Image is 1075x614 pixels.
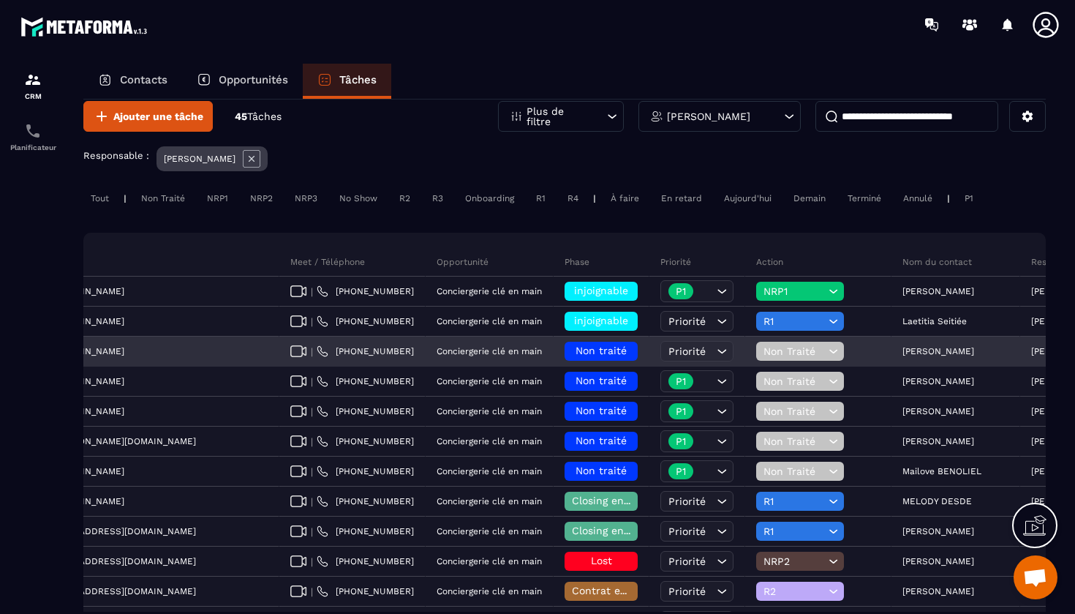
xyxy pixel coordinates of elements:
p: [PERSON_NAME] [902,556,974,566]
p: Nom du contact [902,256,972,268]
div: R1 [529,190,553,207]
a: Tâches [303,64,391,99]
div: En retard [654,190,709,207]
span: R1 [763,525,825,537]
a: schedulerschedulerPlanificateur [4,111,62,162]
a: [PHONE_NUMBER] [317,465,414,477]
p: Responsable : [83,150,149,161]
p: Contacts [120,73,167,86]
p: Action [756,256,783,268]
span: Lost [591,555,612,566]
p: P1 [676,436,686,446]
div: NRP2 [243,190,280,207]
p: [PERSON_NAME] [902,286,974,296]
span: | [311,406,313,417]
div: À faire [603,190,646,207]
span: R1 [763,495,825,507]
p: Conciergerie clé en main [437,526,542,536]
div: Terminé [840,190,889,207]
img: scheduler [24,122,42,140]
p: [PERSON_NAME] [667,111,750,121]
p: Meet / Téléphone [290,256,365,268]
span: | [311,526,313,537]
p: | [124,193,127,203]
span: | [311,376,313,387]
p: Conciergerie clé en main [437,286,542,296]
p: P1 [676,286,686,296]
span: Non traité [576,375,627,386]
img: formation [24,71,42,89]
div: NRP1 [200,190,235,207]
span: Ajouter une tâche [113,109,203,124]
p: Conciergerie clé en main [437,556,542,566]
div: NRP3 [287,190,325,207]
p: Priorité [660,256,691,268]
span: Non Traité [763,345,825,357]
p: [PERSON_NAME] [902,526,974,536]
a: [PHONE_NUMBER] [317,285,414,297]
button: Ajouter une tâche [83,101,213,132]
span: Priorité [668,525,706,537]
span: | [311,586,313,597]
p: Conciergerie clé en main [437,496,542,506]
span: Priorité [668,585,706,597]
p: [PERSON_NAME] [164,154,235,164]
span: | [311,436,313,447]
span: NRP2 [763,555,825,567]
span: | [311,466,313,477]
p: Conciergerie clé en main [437,376,542,386]
p: [PERSON_NAME] [902,586,974,596]
p: Laetitia Seitiée [902,316,967,326]
div: R3 [425,190,450,207]
span: | [311,316,313,327]
span: Non traité [576,345,627,356]
a: [PHONE_NUMBER] [317,585,414,597]
div: Tout [83,190,116,207]
div: Ouvrir le chat [1014,555,1057,599]
p: [PERSON_NAME] [902,436,974,446]
p: Conciergerie clé en main [437,466,542,476]
div: Annulé [896,190,940,207]
div: Aujourd'hui [717,190,779,207]
span: Non Traité [763,435,825,447]
p: Tâches [339,73,377,86]
p: Phase [565,256,589,268]
p: MELODY DESDE [902,496,972,506]
div: P1 [957,190,981,207]
p: | [947,193,950,203]
span: Closing en cours [572,495,655,506]
p: P1 [676,376,686,386]
p: [PERSON_NAME] [902,346,974,356]
a: [PHONE_NUMBER] [317,525,414,537]
span: | [311,286,313,297]
a: [PHONE_NUMBER] [317,405,414,417]
span: Closing en cours [572,525,655,536]
a: [PHONE_NUMBER] [317,345,414,357]
p: Conciergerie clé en main [437,316,542,326]
span: R2 [763,585,825,597]
span: Non Traité [763,465,825,477]
p: Opportunité [437,256,489,268]
span: NRP1 [763,285,825,297]
a: [PHONE_NUMBER] [317,375,414,387]
p: Opportunités [219,73,288,86]
span: | [311,346,313,357]
span: Priorité [668,495,706,507]
a: [PHONE_NUMBER] [317,555,414,567]
p: | [593,193,596,203]
span: Non traité [576,405,627,416]
a: [PHONE_NUMBER] [317,315,414,327]
a: [PHONE_NUMBER] [317,435,414,447]
span: Non traité [576,465,627,476]
p: Conciergerie clé en main [437,346,542,356]
span: Non Traité [763,375,825,387]
div: Demain [786,190,833,207]
p: Plus de filtre [527,106,591,127]
span: Non Traité [763,405,825,417]
p: Mailove BENOLIEL [902,466,981,476]
div: R4 [560,190,586,207]
span: injoignable [574,315,628,326]
span: Contrat envoyé [572,585,649,596]
p: Planificateur [4,143,62,151]
span: injoignable [574,285,628,296]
